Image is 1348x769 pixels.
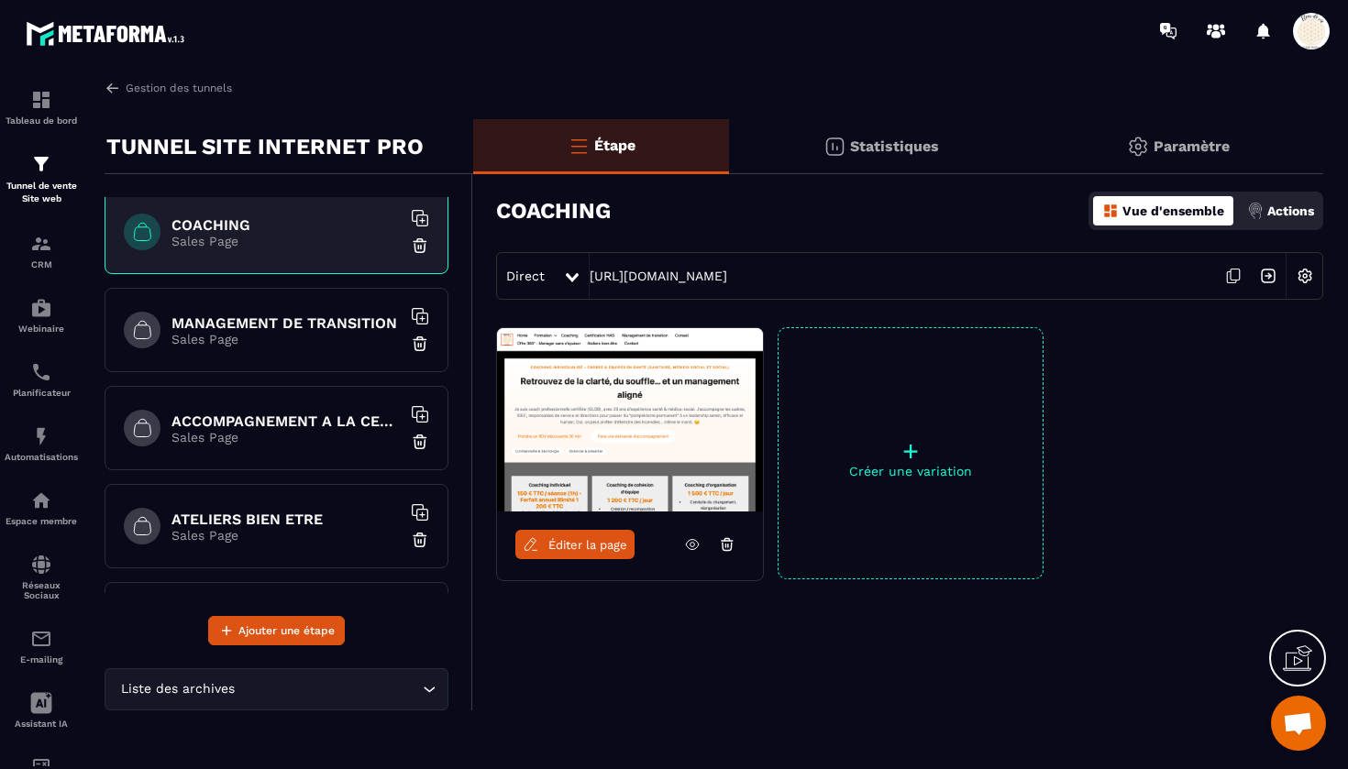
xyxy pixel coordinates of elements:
[5,180,78,205] p: Tunnel de vente Site web
[779,464,1043,478] p: Créer une variation
[5,516,78,526] p: Espace membre
[1102,203,1119,219] img: dashboard-orange.40269519.svg
[590,269,727,283] a: [URL][DOMAIN_NAME]
[823,136,845,158] img: stats.20deebd0.svg
[5,412,78,476] a: automationsautomationsAutomatisations
[5,347,78,412] a: schedulerschedulerPlanificateur
[105,80,121,96] img: arrow
[171,216,401,234] h6: COACHING
[5,678,78,742] a: Assistant IA
[1154,137,1230,155] p: Paramètre
[5,139,78,219] a: formationformationTunnel de vente Site web
[106,128,424,165] p: TUNNEL SITE INTERNET PRO
[1122,203,1224,218] p: Vue d'ensemble
[30,153,52,175] img: formation
[5,654,78,665] p: E-mailing
[171,314,401,332] h6: MANAGEMENT DE TRANSITION
[515,530,635,559] a: Éditer la page
[30,489,52,511] img: automations
[5,283,78,347] a: automationsautomationsWebinaire
[5,719,78,729] p: Assistant IA
[411,236,429,255] img: trash
[496,198,611,224] h3: COACHING
[1287,258,1322,293] img: setting-w.858f3a88.svg
[105,668,448,710] div: Search for option
[5,452,78,462] p: Automatisations
[105,80,232,96] a: Gestion des tunnels
[30,628,52,650] img: email
[594,137,635,154] p: Étape
[30,89,52,111] img: formation
[171,234,401,248] p: Sales Page
[411,433,429,451] img: trash
[5,614,78,678] a: emailemailE-mailing
[5,75,78,139] a: formationformationTableau de bord
[1127,136,1149,158] img: setting-gr.5f69749f.svg
[5,259,78,269] p: CRM
[5,324,78,334] p: Webinaire
[1251,258,1286,293] img: arrow-next.bcc2205e.svg
[171,412,401,430] h6: ACCOMPAGNEMENT A LA CERTIFICATION HAS
[5,476,78,540] a: automationsautomationsEspace membre
[850,137,939,155] p: Statistiques
[1271,696,1326,751] div: Ouvrir le chat
[171,332,401,346] p: Sales Page
[171,511,401,528] h6: ATELIERS BIEN ETRE
[5,115,78,126] p: Tableau de bord
[30,297,52,319] img: automations
[5,580,78,600] p: Réseaux Sociaux
[497,328,763,511] img: image
[568,135,590,157] img: bars-o.4a397970.svg
[1247,203,1264,219] img: actions.d6e523a2.png
[171,430,401,445] p: Sales Page
[171,528,401,543] p: Sales Page
[208,616,345,645] button: Ajouter une étape
[116,679,238,699] span: Liste des archives
[30,361,52,383] img: scheduler
[30,554,52,576] img: social-network
[779,438,1043,464] p: +
[1267,203,1314,218] p: Actions
[411,531,429,549] img: trash
[5,540,78,614] a: social-networksocial-networkRéseaux Sociaux
[26,16,191,50] img: logo
[238,621,335,640] span: Ajouter une étape
[548,538,627,552] span: Éditer la page
[238,679,418,699] input: Search for option
[5,388,78,398] p: Planificateur
[5,219,78,283] a: formationformationCRM
[30,233,52,255] img: formation
[506,269,545,283] span: Direct
[411,335,429,353] img: trash
[30,425,52,447] img: automations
